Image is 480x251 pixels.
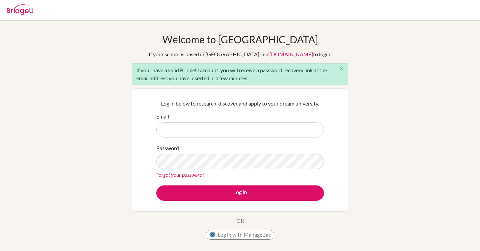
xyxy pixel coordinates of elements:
label: Password [156,144,179,152]
div: If your school is based in [GEOGRAPHIC_DATA], use to login. [149,50,331,58]
p: Log in below to research, discover and apply to your dream university. [156,100,324,108]
p: OR [236,217,244,225]
i: close [339,66,344,71]
a: [DOMAIN_NAME] [269,51,313,57]
a: Forgot your password? [156,171,204,178]
button: Close [335,64,348,74]
button: Log in [156,185,324,201]
img: Bridge-U [7,4,33,15]
h1: Welcome to [GEOGRAPHIC_DATA] [162,33,318,45]
div: If your have a valid BridgeU account, you will receive a password recovery link at the email addr... [132,63,348,85]
label: Email [156,113,169,121]
button: Log in with ManageBac [206,230,274,240]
